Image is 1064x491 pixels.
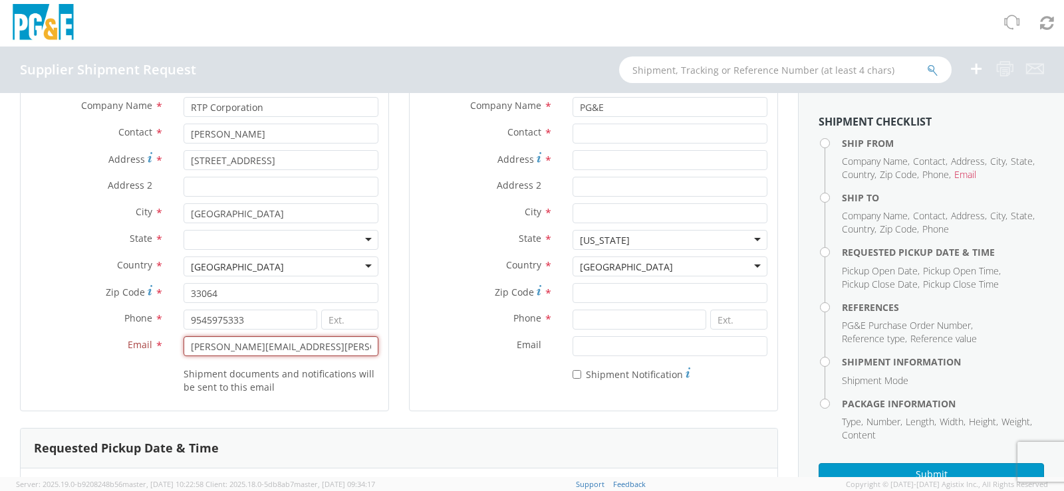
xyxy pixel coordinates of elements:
[842,374,908,387] span: Shipment Mode
[842,415,863,429] li: ,
[940,415,966,429] li: ,
[842,264,920,278] li: ,
[1001,415,1030,428] span: Weight
[519,232,541,245] span: State
[846,479,1048,490] span: Copyright © [DATE]-[DATE] Agistix Inc., All Rights Reserved
[470,99,541,112] span: Company Name
[517,338,541,351] span: Email
[922,168,951,181] li: ,
[842,247,1044,257] h4: Requested Pickup Date & Time
[130,232,152,245] span: State
[880,223,917,235] span: Zip Code
[842,209,908,222] span: Company Name
[990,155,1005,167] span: City
[923,264,1001,278] li: ,
[990,209,1005,222] span: City
[580,234,630,247] div: [US_STATE]
[913,209,946,222] span: Contact
[842,168,876,181] li: ,
[842,193,1044,203] h4: Ship To
[1001,415,1032,429] li: ,
[842,223,874,235] span: Country
[842,278,920,291] li: ,
[842,429,876,441] span: Content
[1011,209,1035,223] li: ,
[576,479,604,489] a: Support
[880,168,919,181] li: ,
[951,209,987,223] li: ,
[118,126,152,138] span: Contact
[34,442,219,455] h3: Requested Pickup Date & Time
[525,205,541,218] span: City
[940,415,964,428] span: Width
[866,415,902,429] li: ,
[513,312,541,324] span: Phone
[842,332,905,345] span: Reference type
[842,399,1044,409] h4: Package Information
[906,415,936,429] li: ,
[954,168,976,181] span: Email
[613,479,646,489] a: Feedback
[573,365,690,381] label: Shipment Notification
[81,99,152,112] span: Company Name
[913,155,946,167] span: Contact
[184,365,378,394] label: Shipment documents and notifications will be sent to this email
[842,223,876,236] li: ,
[880,168,917,181] span: Zip Code
[573,370,581,379] input: Shipment Notification
[923,278,999,290] span: Pickup Close Time
[10,4,76,43] img: pge-logo-06675f144f4cfa6a6814.png
[990,155,1007,168] li: ,
[16,479,203,489] span: Server: 2025.19.0-b9208248b56
[842,319,971,332] span: PG&E Purchase Order Number
[951,155,987,168] li: ,
[108,153,145,165] span: Address
[1011,155,1033,167] span: State
[922,223,949,235] span: Phone
[842,138,1044,148] h4: Ship From
[923,264,999,277] span: Pickup Open Time
[842,168,874,181] span: Country
[580,260,673,274] div: [GEOGRAPHIC_DATA]
[842,155,908,167] span: Company Name
[913,155,948,168] li: ,
[819,114,932,129] strong: Shipment Checklist
[842,319,973,332] li: ,
[842,209,910,223] li: ,
[1011,209,1033,222] span: State
[842,278,918,290] span: Pickup Close Date
[969,415,998,429] li: ,
[497,153,534,165] span: Address
[495,286,534,298] span: Zip Code
[819,463,1044,486] button: Submit
[124,312,152,324] span: Phone
[294,479,375,489] span: master, [DATE] 09:34:17
[842,415,861,428] span: Type
[122,479,203,489] span: master, [DATE] 10:22:58
[710,310,767,330] input: Ext.
[910,332,977,345] span: Reference value
[842,357,1044,367] h4: Shipment Information
[136,205,152,218] span: City
[506,258,541,271] span: Country
[842,155,910,168] li: ,
[507,126,541,138] span: Contact
[842,264,918,277] span: Pickup Open Date
[842,302,1044,312] h4: References
[20,62,196,77] h4: Supplier Shipment Request
[969,415,996,428] span: Height
[990,209,1007,223] li: ,
[108,179,152,191] span: Address 2
[128,338,152,351] span: Email
[922,168,949,181] span: Phone
[117,258,152,271] span: Country
[191,260,284,274] div: [GEOGRAPHIC_DATA]
[497,179,541,191] span: Address 2
[1011,155,1035,168] li: ,
[106,286,145,298] span: Zip Code
[321,310,378,330] input: Ext.
[842,332,907,345] li: ,
[619,56,952,83] input: Shipment, Tracking or Reference Number (at least 4 chars)
[880,223,919,236] li: ,
[906,415,934,428] span: Length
